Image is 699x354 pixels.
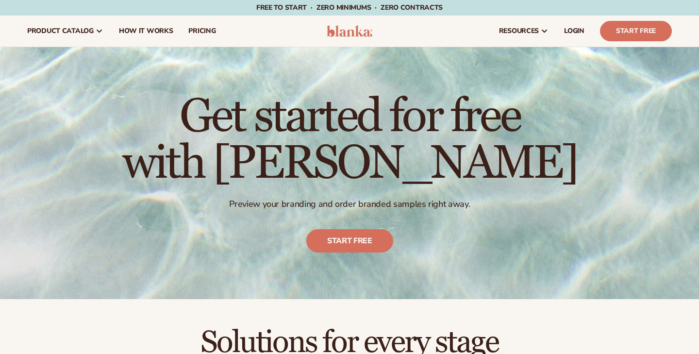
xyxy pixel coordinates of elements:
a: LOGIN [556,16,592,47]
span: resources [499,27,539,35]
span: How It Works [119,27,173,35]
a: How It Works [111,16,181,47]
a: pricing [181,16,223,47]
img: logo [327,25,373,37]
a: resources [491,16,556,47]
a: Start free [306,229,393,253]
span: LOGIN [564,27,584,35]
a: Start Free [600,21,672,41]
span: Free to start · ZERO minimums · ZERO contracts [256,3,443,12]
a: product catalog [19,16,111,47]
span: product catalog [27,27,94,35]
span: pricing [188,27,216,35]
p: Preview your branding and order branded samples right away. [122,199,577,210]
h1: Get started for free with [PERSON_NAME] [122,94,577,187]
